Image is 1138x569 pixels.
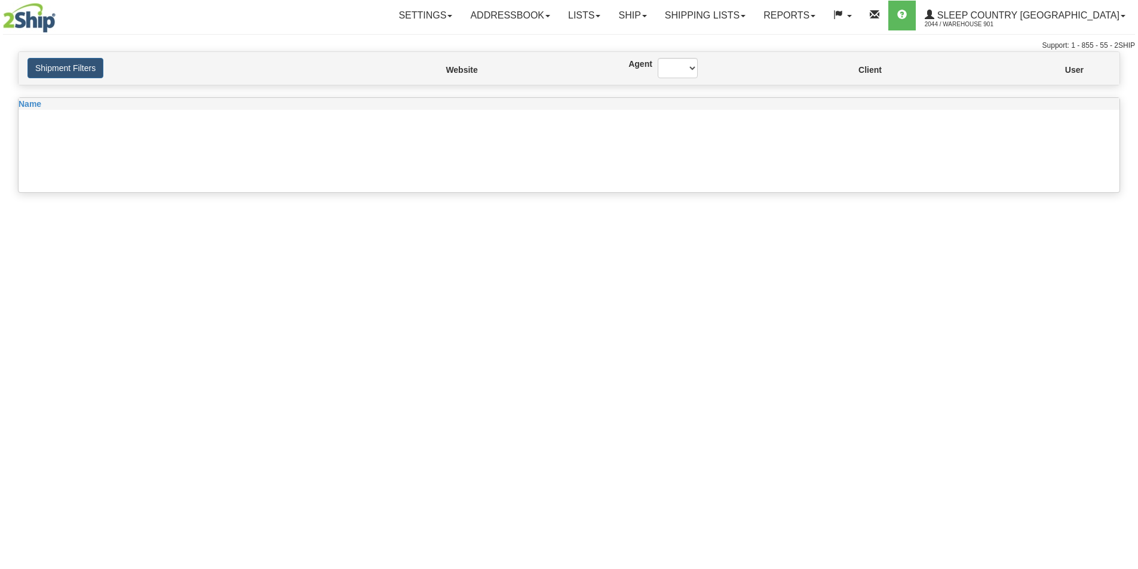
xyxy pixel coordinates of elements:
[559,1,609,30] a: Lists
[934,10,1119,20] span: Sleep Country [GEOGRAPHIC_DATA]
[446,64,450,76] label: Website
[27,58,103,78] button: Shipment Filters
[19,99,41,109] span: Name
[754,1,824,30] a: Reports
[925,19,1014,30] span: 2044 / Warehouse 901
[916,1,1134,30] a: Sleep Country [GEOGRAPHIC_DATA] 2044 / Warehouse 901
[3,41,1135,51] div: Support: 1 - 855 - 55 - 2SHIP
[609,1,655,30] a: Ship
[389,1,461,30] a: Settings
[628,58,640,70] label: Agent
[461,1,559,30] a: Addressbook
[3,3,56,33] img: logo2044.jpg
[656,1,754,30] a: Shipping lists
[858,64,860,76] label: Client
